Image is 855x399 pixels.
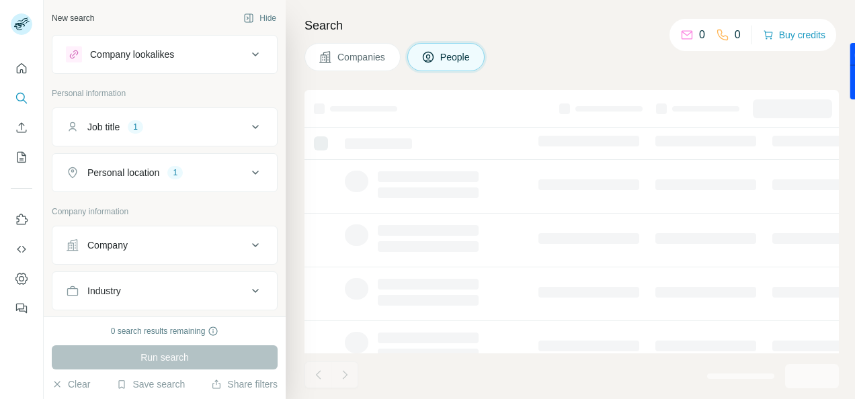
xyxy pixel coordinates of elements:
div: Personal location [87,166,159,179]
button: Feedback [11,296,32,320]
div: New search [52,12,94,24]
div: 1 [167,167,183,179]
button: Share filters [211,378,278,391]
p: Personal information [52,87,278,99]
button: Hide [234,8,286,28]
h4: Search [304,16,839,35]
p: 0 [699,27,705,43]
div: 0 search results remaining [111,325,219,337]
div: Company lookalikes [90,48,174,61]
button: Dashboard [11,267,32,291]
div: 1 [128,121,143,133]
button: Clear [52,378,90,391]
div: Job title [87,120,120,134]
button: Use Surfe API [11,237,32,261]
button: Company lookalikes [52,38,277,71]
span: Companies [337,50,386,64]
p: Company information [52,206,278,218]
button: Personal location1 [52,157,277,189]
div: Industry [87,284,121,298]
button: Enrich CSV [11,116,32,140]
button: Industry [52,275,277,307]
button: Buy credits [763,26,825,44]
button: Quick start [11,56,32,81]
button: Search [11,86,32,110]
button: Save search [116,378,185,391]
button: My lists [11,145,32,169]
span: People [440,50,471,64]
button: Use Surfe on LinkedIn [11,208,32,232]
button: Job title1 [52,111,277,143]
p: 0 [735,27,741,43]
button: Company [52,229,277,261]
div: Company [87,238,128,252]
